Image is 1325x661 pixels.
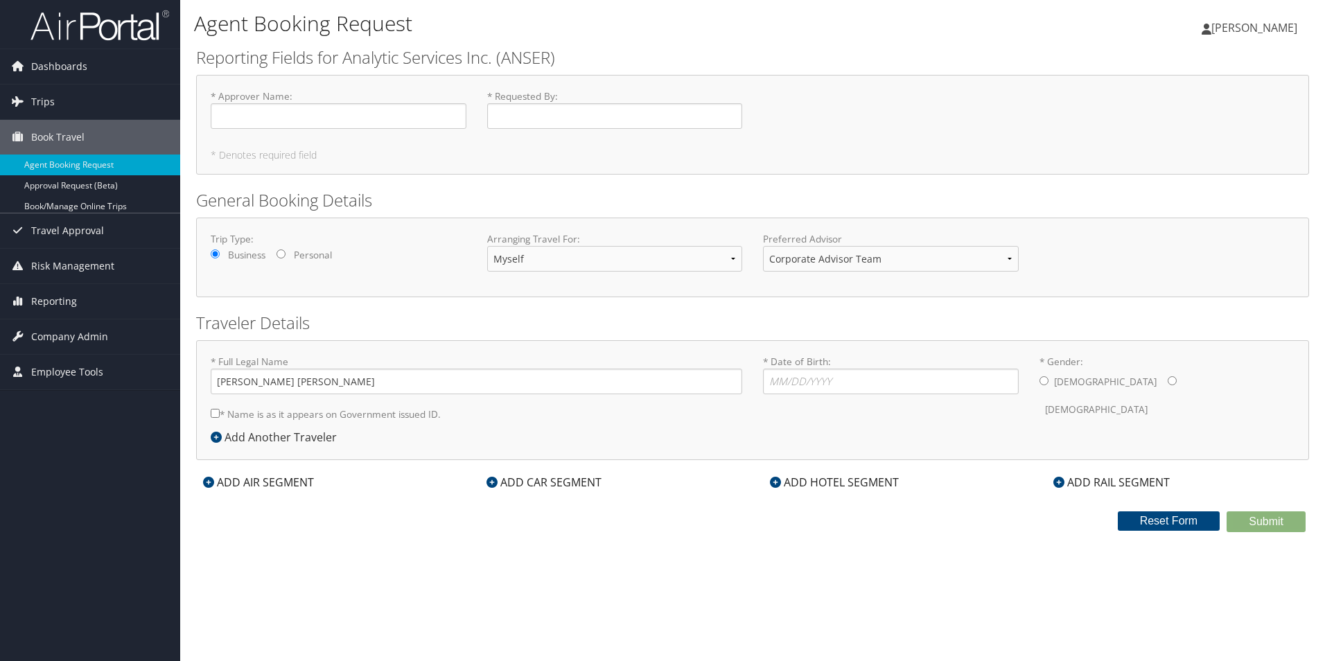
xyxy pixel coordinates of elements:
label: * Name is as it appears on Government issued ID. [211,401,441,427]
h1: Agent Booking Request [194,9,939,38]
label: Arranging Travel For: [487,232,743,246]
label: Personal [294,248,332,262]
div: ADD RAIL SEGMENT [1046,474,1177,491]
span: Travel Approval [31,213,104,248]
span: Company Admin [31,319,108,354]
label: [DEMOGRAPHIC_DATA] [1054,369,1157,395]
a: [PERSON_NAME] [1202,7,1311,49]
span: Trips [31,85,55,119]
button: Submit [1227,511,1306,532]
input: * Approver Name: [211,103,466,129]
label: * Full Legal Name [211,355,742,394]
label: * Date of Birth: [763,355,1019,394]
h2: Traveler Details [196,311,1309,335]
label: Preferred Advisor [763,232,1019,246]
span: Book Travel [31,120,85,155]
input: * Full Legal Name [211,369,742,394]
span: Dashboards [31,49,87,84]
input: * Name is as it appears on Government issued ID. [211,409,220,418]
label: * Approver Name : [211,89,466,129]
label: * Gender: [1039,355,1295,423]
button: Reset Form [1118,511,1220,531]
span: Employee Tools [31,355,103,389]
h2: Reporting Fields for Analytic Services Inc. (ANSER) [196,46,1309,69]
label: Trip Type: [211,232,466,246]
div: Add Another Traveler [211,429,344,446]
div: ADD AIR SEGMENT [196,474,321,491]
label: [DEMOGRAPHIC_DATA] [1045,396,1148,423]
input: * Requested By: [487,103,743,129]
span: [PERSON_NAME] [1211,20,1297,35]
h5: * Denotes required field [211,150,1295,160]
input: * Date of Birth: [763,369,1019,394]
label: * Requested By : [487,89,743,129]
span: Reporting [31,284,77,319]
div: ADD CAR SEGMENT [480,474,608,491]
label: Business [228,248,265,262]
img: airportal-logo.png [30,9,169,42]
div: ADD HOTEL SEGMENT [763,474,906,491]
input: * Gender:[DEMOGRAPHIC_DATA][DEMOGRAPHIC_DATA] [1039,376,1048,385]
span: Risk Management [31,249,114,283]
input: * Gender:[DEMOGRAPHIC_DATA][DEMOGRAPHIC_DATA] [1168,376,1177,385]
h2: General Booking Details [196,188,1309,212]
